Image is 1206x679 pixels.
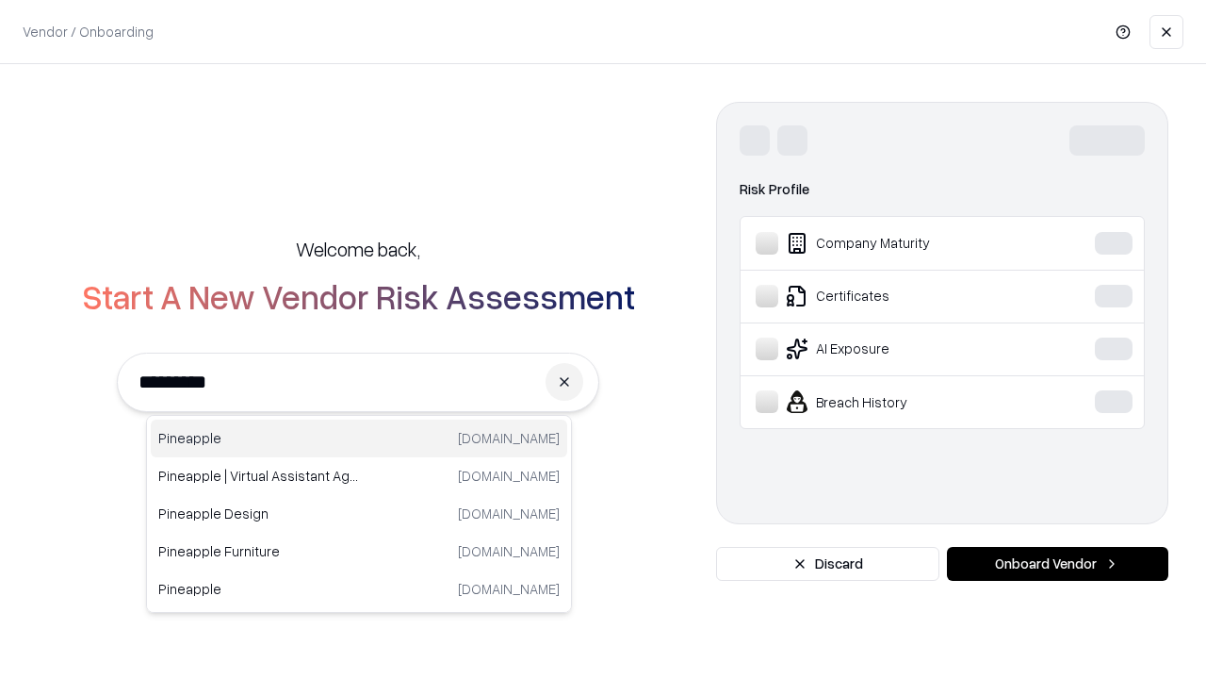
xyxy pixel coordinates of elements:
[158,579,359,599] p: Pineapple
[756,390,1037,413] div: Breach History
[756,285,1037,307] div: Certificates
[947,547,1168,581] button: Onboard Vendor
[158,504,359,523] p: Pineapple Design
[158,541,359,561] p: Pineapple Furniture
[458,504,560,523] p: [DOMAIN_NAME]
[158,466,359,486] p: Pineapple | Virtual Assistant Agency
[23,22,154,41] p: Vendor / Onboarding
[146,415,572,613] div: Suggestions
[756,338,1037,360] div: AI Exposure
[756,232,1037,255] div: Company Maturity
[740,178,1145,201] div: Risk Profile
[82,277,635,315] h2: Start A New Vendor Risk Assessment
[296,236,420,262] h5: Welcome back,
[716,547,939,581] button: Discard
[458,541,560,561] p: [DOMAIN_NAME]
[458,579,560,599] p: [DOMAIN_NAME]
[458,466,560,486] p: [DOMAIN_NAME]
[458,428,560,448] p: [DOMAIN_NAME]
[158,428,359,448] p: Pineapple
